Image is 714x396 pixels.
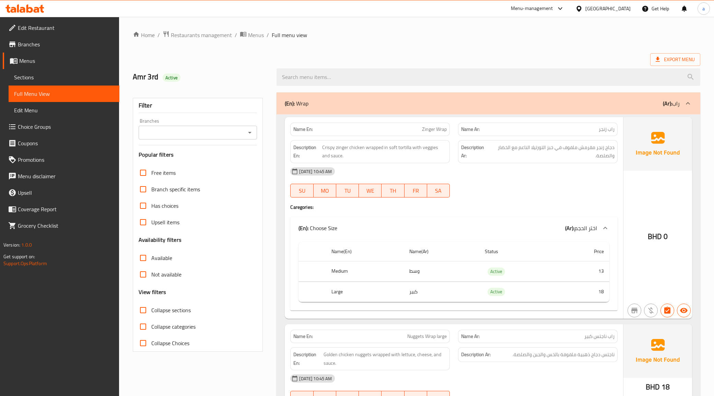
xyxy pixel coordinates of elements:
span: BHD [646,380,660,394]
b: (Ar): [663,98,672,109]
strong: Name En: [293,126,313,133]
a: Coupons [3,135,119,151]
span: Free items [151,169,176,177]
span: Coupons [18,139,114,147]
button: TH [382,184,404,197]
div: (En): Choose Size(Ar):اختر الحجم [290,217,618,239]
span: Collapse Choices [151,339,189,347]
span: Restaurants management [171,31,232,39]
a: Promotions [3,151,119,168]
div: Menu-management [511,4,553,13]
a: Menu disclaimer [3,168,119,184]
span: Has choices [151,202,178,210]
span: [DATE] 10:45 AM [296,375,335,382]
a: Home [133,31,155,39]
button: TU [336,184,359,197]
span: Collapse sections [151,306,191,314]
span: a [702,5,705,12]
span: Not available [151,270,182,279]
span: Choice Groups [18,123,114,131]
a: Sections [9,69,119,86]
td: وسط [404,261,479,282]
li: / [157,31,160,39]
strong: Name Ar: [461,126,480,133]
span: SU [293,186,311,196]
th: Name(Ar) [404,242,479,261]
p: Wrap [285,99,308,108]
span: Export Menu [650,53,700,66]
span: TU [339,186,356,196]
span: Sections [14,73,114,81]
span: Branches [18,40,114,48]
span: MO [316,186,333,196]
a: Full Menu View [9,86,119,102]
div: Active [163,73,180,82]
a: Branches [3,36,119,53]
span: Golden chicken nuggets wrapped with lettuce, cheese, and sauce. [324,350,447,367]
a: Menus [240,31,264,39]
button: Not branch specific item [628,304,641,317]
td: 18 [557,282,609,302]
span: FR [407,186,424,196]
span: 1.0.0 [21,240,32,249]
strong: Description Ar: [461,350,491,359]
span: دجاج زنجر مقرمش ملفوف في خبز التورتيلا الناعم مع الخضار والصلصة. [490,143,614,160]
span: Crispy zinger chicken wrapped in soft tortilla with veggies and sauce. [322,143,447,160]
img: Ae5nvW7+0k+MAAAAAElFTkSuQmCC [623,324,692,378]
div: (En): Wrap(Ar):راب [277,92,700,114]
input: search [277,68,700,86]
span: Menus [19,57,114,65]
span: Coverage Report [18,205,114,213]
span: Full Menu View [14,90,114,98]
th: Medium [326,261,404,282]
span: Menu disclaimer [18,172,114,180]
span: Promotions [18,156,114,164]
span: Available [151,254,172,262]
span: SA [430,186,447,196]
span: 0 [664,230,668,243]
span: Edit Restaurant [18,24,114,32]
span: Full menu view [272,31,307,39]
button: Available [677,304,691,317]
span: WE [362,186,379,196]
button: Has choices [660,304,674,317]
a: Edit Restaurant [3,20,119,36]
img: Ae5nvW7+0k+MAAAAAElFTkSuQmCC [623,117,692,171]
h2: Amr 3rd [133,72,269,82]
th: Price [557,242,609,261]
span: اختر الحجم [574,223,597,233]
strong: Name En: [293,333,313,340]
a: Support.OpsPlatform [3,259,47,268]
button: SU [290,184,313,197]
a: Grocery Checklist [3,217,119,234]
span: Get support on: [3,252,35,261]
button: SA [427,184,450,197]
button: MO [314,184,336,197]
div: Active [488,268,505,276]
h3: Availability filters [139,236,182,244]
span: BHD [648,230,662,243]
strong: Name Ar: [461,333,480,340]
button: Open [245,128,255,137]
th: Large [326,282,404,302]
div: Filter [139,98,257,113]
strong: Description Ar: [461,143,488,160]
strong: Description En: [293,143,321,160]
li: / [267,31,269,39]
a: Coverage Report [3,201,119,217]
a: Choice Groups [3,118,119,135]
span: Upsell [18,189,114,197]
span: Active [163,75,180,81]
strong: Description En: [293,350,322,367]
th: Status [479,242,557,261]
span: راب زنجر [599,126,614,133]
table: choices table [299,242,609,302]
h3: Popular filters [139,151,257,159]
td: كبير [404,282,479,302]
a: Upsell [3,184,119,201]
span: TH [384,186,401,196]
span: Menus [248,31,264,39]
div: (En): Wrap(Ar):راب [290,239,618,310]
button: WE [359,184,382,197]
div: Active [488,288,505,296]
